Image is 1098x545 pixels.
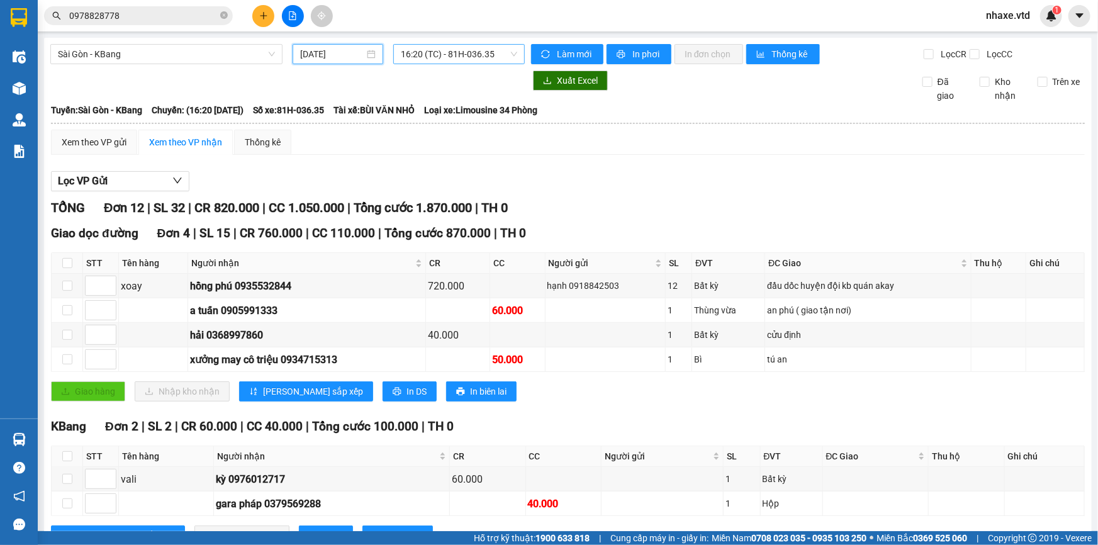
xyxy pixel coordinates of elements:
[694,279,763,293] div: Bất kỳ
[309,531,318,541] span: printer
[199,226,230,240] span: SL 15
[913,533,967,543] strong: 0369 525 060
[142,419,145,434] span: |
[239,381,373,402] button: sort-ascending[PERSON_NAME] sắp xếp
[870,536,873,541] span: ⚪️
[877,531,967,545] span: Miền Bắc
[712,531,866,545] span: Miền Nam
[83,446,119,467] th: STT
[557,74,598,87] span: Xuất Excel
[233,226,237,240] span: |
[452,471,524,487] div: 60.000
[1028,534,1037,542] span: copyright
[632,47,661,61] span: In phơi
[668,279,690,293] div: 12
[605,449,710,463] span: Người gửi
[269,200,344,215] span: CC 1.050.000
[535,533,590,543] strong: 1900 633 818
[694,352,763,366] div: Bì
[972,253,1027,274] th: Thu hộ
[531,44,603,64] button: syncLàm mới
[1046,10,1057,21] img: icon-new-feature
[263,385,363,398] span: [PERSON_NAME] sắp xếp
[51,419,86,434] span: KBang
[668,352,690,366] div: 1
[262,200,266,215] span: |
[323,529,343,542] span: In DS
[772,47,810,61] span: Thống kê
[216,471,447,487] div: kỳ 0976012717
[11,8,27,27] img: logo-vxr
[282,5,304,27] button: file-add
[694,303,763,317] div: Thùng vừa
[13,113,26,126] img: warehouse-icon
[694,328,763,342] div: Bất kỳ
[58,173,108,189] span: Lọc VP Gửi
[541,50,552,60] span: sync
[220,11,228,19] span: close-circle
[317,11,326,20] span: aim
[1074,10,1085,21] span: caret-down
[288,11,297,20] span: file-add
[190,352,423,368] div: xưởng may cô triệu 0934715313
[668,303,690,317] div: 1
[424,103,537,117] span: Loại xe: Limousine 34 Phòng
[607,44,671,64] button: printerIn phơi
[300,47,364,61] input: 12/09/2025
[492,303,543,318] div: 60.000
[13,519,25,531] span: message
[105,419,138,434] span: Đơn 2
[51,171,189,191] button: Lọc VP Gửi
[383,381,437,402] button: printerIn DS
[474,531,590,545] span: Hỗ trợ kỹ thuật:
[528,496,600,512] div: 40.000
[617,50,627,60] span: printer
[75,529,175,542] span: [PERSON_NAME] sắp xếp
[446,381,517,402] button: printerIn biên lai
[333,103,415,117] span: Tài xế: BÙI VĂN NHỎ
[599,531,601,545] span: |
[13,490,25,502] span: notification
[13,462,25,474] span: question-circle
[347,200,350,215] span: |
[1048,75,1085,89] span: Trên xe
[767,352,968,366] div: tú an
[83,253,119,274] th: STT
[190,303,423,318] div: a tuấn 0905991333
[768,256,958,270] span: ĐC Giao
[1053,6,1062,14] sup: 1
[526,446,602,467] th: CC
[549,256,653,270] span: Người gửi
[51,381,125,402] button: uploadGiao hàng
[51,226,138,240] span: Giao dọc đường
[557,47,593,61] span: Làm mới
[247,419,303,434] span: CC 40.000
[61,531,70,541] span: sort-ascending
[58,45,275,64] span: Sài Gòn - KBang
[976,8,1040,23] span: nhaxe.vtd
[188,200,191,215] span: |
[191,256,413,270] span: Người nhận
[763,472,821,486] div: Bất kỳ
[253,103,324,117] span: Số xe: 81H-036.35
[194,200,259,215] span: CR 820.000
[175,419,178,434] span: |
[216,496,447,512] div: gara pháp 0379569288
[675,44,743,64] button: In đơn chọn
[152,103,244,117] span: Chuyến: (16:20 [DATE])
[492,352,543,368] div: 50.000
[763,497,821,510] div: Hộp
[190,278,423,294] div: hồng phú 0935532844
[767,328,968,342] div: cửu định
[1005,446,1085,467] th: Ghi chú
[312,419,418,434] span: Tổng cước 100.000
[119,446,214,467] th: Tên hàng
[751,533,866,543] strong: 0708 023 035 - 0935 103 250
[62,135,126,149] div: Xem theo VP gửi
[240,419,244,434] span: |
[13,50,26,64] img: warehouse-icon
[220,10,228,22] span: close-circle
[245,135,281,149] div: Thống kê
[977,531,978,545] span: |
[172,176,182,186] span: down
